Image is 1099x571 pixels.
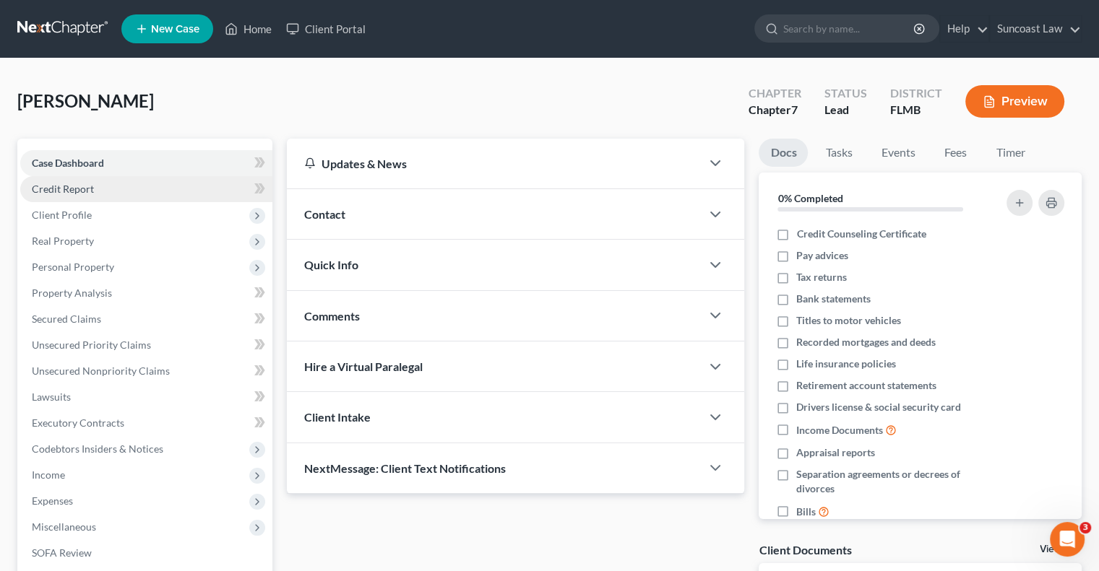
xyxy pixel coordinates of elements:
span: Personal Property [32,261,114,273]
a: Executory Contracts [20,410,272,436]
span: Income Documents [796,423,883,437]
div: Chapter [749,85,801,102]
span: Tax returns [796,270,847,284]
a: Lawsuits [20,384,272,410]
span: 7 [791,103,798,116]
a: Case Dashboard [20,150,272,176]
a: Timer [984,139,1036,167]
a: Fees [932,139,978,167]
span: Titles to motor vehicles [796,313,901,328]
strong: 0% Completed [777,192,842,204]
span: Lawsuits [32,391,71,403]
a: Credit Report [20,176,272,202]
span: Retirement account statements [796,378,936,393]
span: Miscellaneous [32,520,96,533]
input: Search by name... [783,15,915,42]
span: Life insurance policies [796,357,896,371]
a: Docs [759,139,808,167]
span: [PERSON_NAME] [17,90,154,111]
div: Status [824,85,867,102]
a: Events [869,139,926,167]
span: 3 [1079,522,1091,533]
span: Income [32,468,65,481]
a: Help [940,16,988,42]
a: Secured Claims [20,306,272,332]
span: Contact [304,207,345,221]
div: FLMB [890,102,942,118]
div: District [890,85,942,102]
span: Client Intake [304,410,371,424]
div: Client Documents [759,542,851,557]
span: Expenses [32,494,73,507]
span: Hire a Virtual Paralegal [304,359,423,373]
a: Property Analysis [20,280,272,306]
span: Unsecured Priority Claims [32,339,151,351]
span: Appraisal reports [796,445,875,460]
span: Comments [304,309,360,323]
span: Property Analysis [32,287,112,299]
span: Case Dashboard [32,157,104,169]
span: Bank statements [796,292,871,306]
span: Credit Report [32,183,94,195]
span: Separation agreements or decrees of divorces [796,467,988,496]
div: Updates & News [304,156,684,171]
span: Bills [796,505,816,519]
span: Unsecured Nonpriority Claims [32,365,170,377]
span: Recorded mortgages and deeds [796,335,936,349]
a: Unsecured Nonpriority Claims [20,358,272,384]
span: Quick Info [304,258,358,271]
span: Executory Contracts [32,417,124,429]
a: Suncoast Law [990,16,1081,42]
div: Chapter [749,102,801,118]
div: Lead [824,102,867,118]
iframe: Intercom live chat [1050,522,1085,557]
span: Pay advices [796,248,848,263]
a: Tasks [814,139,863,167]
span: SOFA Review [32,546,92,559]
span: Client Profile [32,209,92,221]
a: Unsecured Priority Claims [20,332,272,358]
a: View All [1040,544,1076,554]
span: NextMessage: Client Text Notifications [304,461,506,475]
span: Drivers license & social security card [796,400,961,414]
span: Credit Counseling Certificate [796,227,926,241]
span: Real Property [32,235,94,247]
span: Secured Claims [32,313,101,325]
a: Home [217,16,279,42]
button: Preview [965,85,1064,118]
span: Codebtors Insiders & Notices [32,443,163,455]
a: SOFA Review [20,540,272,566]
a: Client Portal [279,16,373,42]
span: New Case [151,24,199,35]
